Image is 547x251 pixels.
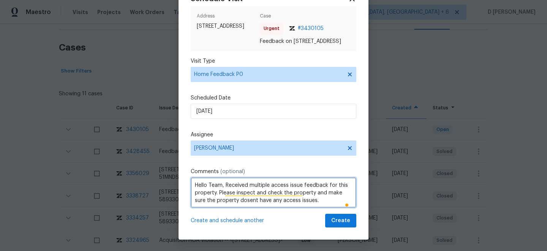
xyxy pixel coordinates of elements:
[191,217,264,224] span: Create and schedule another
[289,26,295,31] img: Zendesk Logo Icon
[260,38,350,45] span: Feedback on [STREET_ADDRESS]
[298,25,324,32] span: # 3430105
[194,145,343,151] span: [PERSON_NAME]
[260,12,350,22] span: Case
[325,214,356,228] button: Create
[191,168,356,175] label: Comments
[191,94,356,102] label: Scheduled Date
[194,71,342,78] span: Home Feedback P0
[191,131,356,139] label: Assignee
[220,169,245,174] span: (optional)
[264,25,283,32] span: Urgent
[331,216,350,226] span: Create
[191,177,356,208] textarea: To enrich screen reader interactions, please activate Accessibility in Grammarly extension settings
[191,57,356,65] label: Visit Type
[197,12,257,22] span: Address
[191,104,356,119] input: M/D/YYYY
[197,22,257,30] span: [STREET_ADDRESS]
